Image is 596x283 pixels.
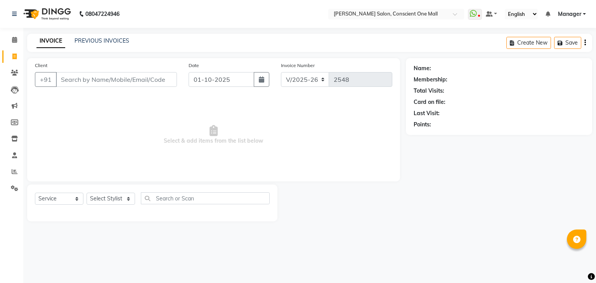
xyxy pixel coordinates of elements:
img: logo [20,3,73,25]
div: Name: [414,64,431,72]
div: Total Visits: [414,87,444,95]
span: Manager [558,10,581,18]
b: 08047224946 [85,3,120,25]
label: Date [189,62,199,69]
button: Save [554,37,581,49]
div: Points: [414,121,431,129]
div: Last Visit: [414,109,440,117]
span: Select & add items from the list below [35,96,392,174]
div: Card on file: [414,98,445,106]
a: INVOICE [36,34,65,48]
label: Invoice Number [281,62,315,69]
div: Membership: [414,76,447,84]
input: Search by Name/Mobile/Email/Code [56,72,177,87]
button: Create New [506,37,551,49]
button: +91 [35,72,57,87]
a: PREVIOUS INVOICES [74,37,129,44]
input: Search or Scan [141,192,270,204]
label: Client [35,62,47,69]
